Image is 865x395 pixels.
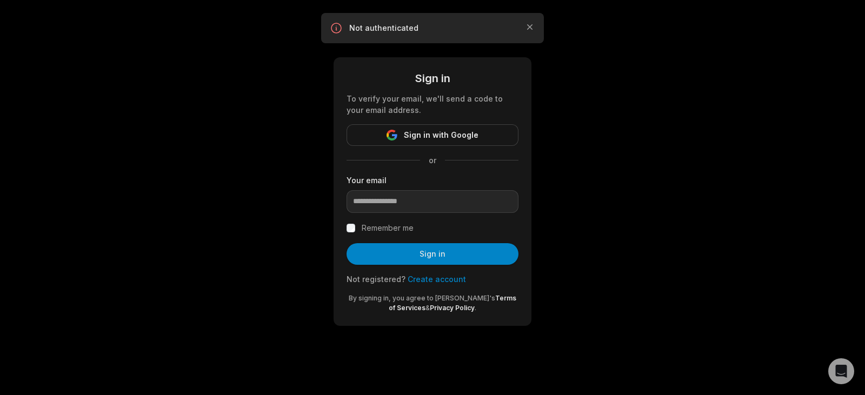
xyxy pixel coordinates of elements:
div: Open Intercom Messenger [828,358,854,384]
span: By signing in, you agree to [PERSON_NAME]'s [349,294,495,302]
span: . [475,304,476,312]
span: Not registered? [347,275,405,284]
div: Sign in [347,70,518,86]
a: Privacy Policy [430,304,475,312]
span: & [425,304,430,312]
button: Sign in [347,243,518,265]
p: Not authenticated [349,23,516,34]
div: To verify your email, we'll send a code to your email address. [347,93,518,116]
label: Your email [347,175,518,186]
label: Remember me [362,222,414,235]
a: Create account [408,275,466,284]
span: or [420,155,445,166]
button: Sign in with Google [347,124,518,146]
a: Terms of Services [389,294,516,312]
span: Sign in with Google [404,129,478,142]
